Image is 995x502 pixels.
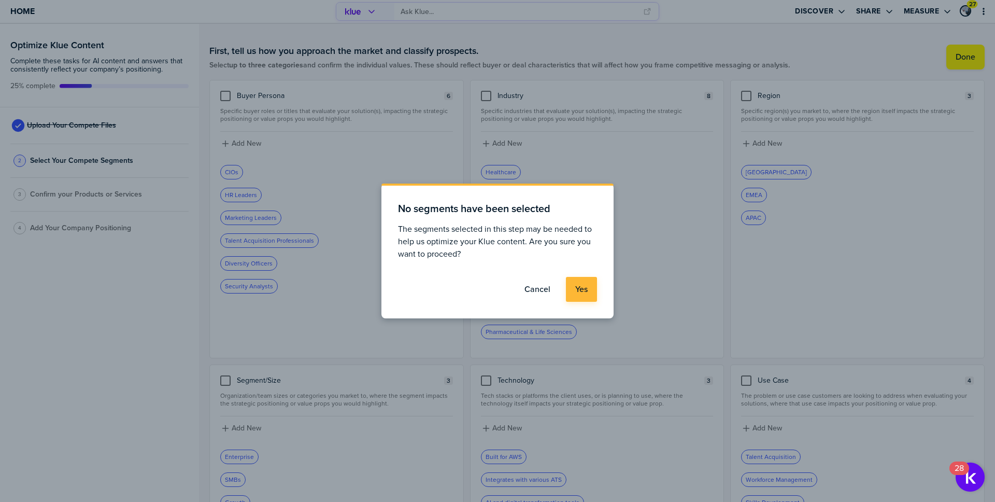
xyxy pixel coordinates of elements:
[515,277,560,302] button: Cancel
[524,284,550,295] label: Cancel
[575,284,588,295] label: Yes
[956,463,985,492] button: Open Resource Center, 28 new notifications
[398,223,597,260] span: The segments selected in this step may be needed to help us optimize your Klue content. Are you s...
[398,202,550,215] h1: No segments have been selected
[566,277,597,302] button: Yes
[955,468,964,482] div: 28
